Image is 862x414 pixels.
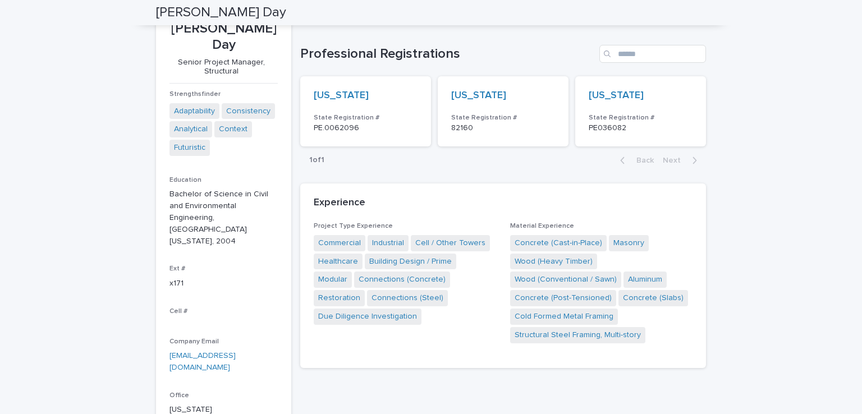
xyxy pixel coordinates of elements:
h2: [PERSON_NAME] Day [156,4,286,21]
button: Back [611,155,658,165]
span: Strengthsfinder [169,91,221,98]
a: Adaptability [174,105,215,117]
a: [US_STATE] State Registration #PE036082 [575,76,706,146]
a: x171 [169,279,184,287]
a: [US_STATE] State Registration #82160 [438,76,568,146]
a: Cell / Other Towers [415,237,485,249]
h3: State Registration # [451,113,555,122]
a: Commercial [318,237,361,249]
a: Connections (Steel) [372,292,443,304]
span: Next [663,157,687,164]
p: 82160 [451,123,555,133]
a: [US_STATE] State Registration #PE.0062096 [300,76,431,146]
a: Wood (Heavy Timber) [515,256,593,268]
a: [US_STATE] [314,90,369,102]
a: Connections (Concrete) [359,274,446,286]
span: Project Type Experience [314,223,393,229]
p: 1 of 1 [300,146,333,174]
a: Futuristic [174,142,205,154]
a: Industrial [372,237,404,249]
p: [PERSON_NAME] Day [169,21,278,53]
h3: State Registration # [589,113,693,122]
a: Restoration [318,292,360,304]
a: Concrete (Slabs) [623,292,684,304]
h1: Professional Registrations [300,46,595,62]
a: Concrete (Post-Tensioned) [515,292,612,304]
a: Analytical [174,123,208,135]
span: Office [169,392,189,399]
a: Building Design / Prime [369,256,452,268]
a: [EMAIL_ADDRESS][DOMAIN_NAME] [169,352,236,371]
span: Cell # [169,308,187,315]
a: [US_STATE] [589,90,644,102]
p: Senior Project Manager, Structural [169,58,273,77]
p: PE036082 [589,123,693,133]
a: Masonry [613,237,644,249]
span: Ext # [169,265,185,272]
a: Context [219,123,247,135]
a: Due Diligence Investigation [318,311,417,323]
a: Structural Steel Framing, Multi-story [515,329,641,341]
a: Concrete (Cast-in-Place) [515,237,602,249]
p: PE.0062096 [314,123,418,133]
span: Material Experience [510,223,574,229]
a: Aluminum [628,274,662,286]
a: Consistency [226,105,270,117]
a: Healthcare [318,256,358,268]
button: Next [658,155,706,165]
span: Education [169,177,201,183]
input: Search [599,45,706,63]
p: Bachelor of Science in Civil and Environmental Engineering, [GEOGRAPHIC_DATA][US_STATE], 2004 [169,188,278,247]
a: Modular [318,274,347,286]
span: Back [630,157,654,164]
h2: Experience [314,197,365,209]
a: Cold Formed Metal Framing [515,311,613,323]
span: Company Email [169,338,219,345]
h3: State Registration # [314,113,418,122]
a: Wood (Conventional / Sawn) [515,274,617,286]
a: [US_STATE] [451,90,506,102]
